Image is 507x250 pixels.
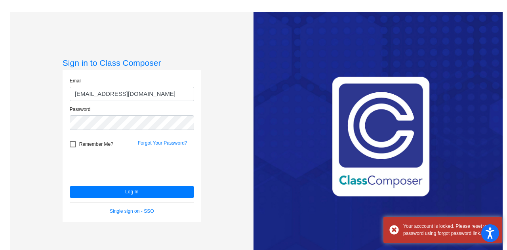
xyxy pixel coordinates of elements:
[70,186,194,198] button: Log In
[110,208,154,214] a: Single sign on - SSO
[138,140,187,146] a: Forgot Your Password?
[79,139,113,149] span: Remember Me?
[70,77,82,84] label: Email
[63,58,201,68] h3: Sign in to Class Composer
[70,151,190,182] iframe: reCAPTCHA
[403,223,496,237] div: Your acccount is locked. Please reset your password using forgot password link.
[70,106,91,113] label: Password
